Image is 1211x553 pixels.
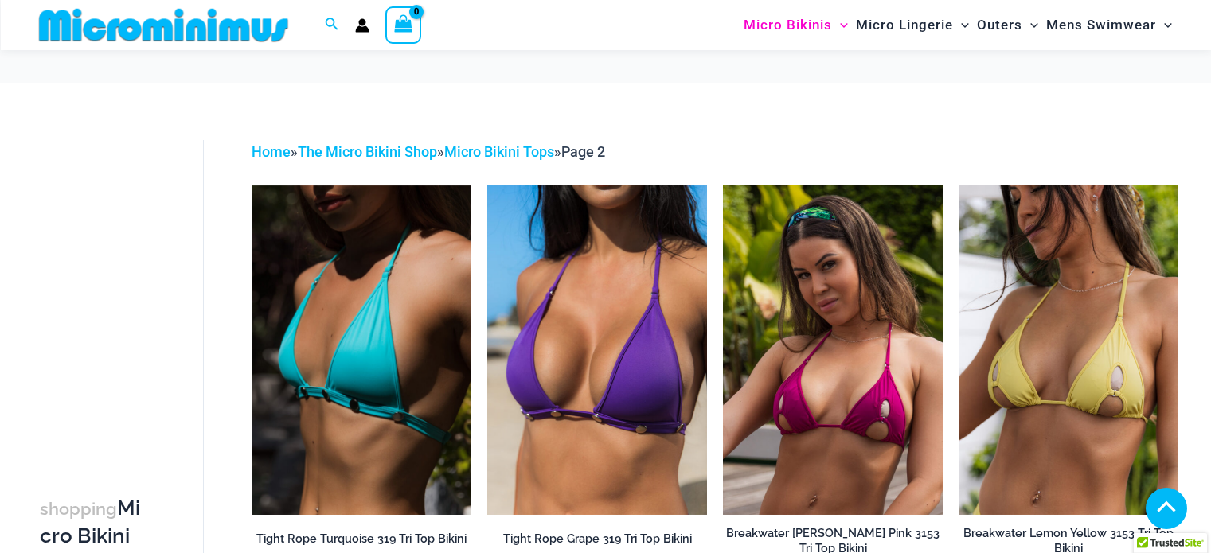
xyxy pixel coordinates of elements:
span: Menu Toggle [953,5,969,45]
h2: Tight Rope Turquoise 319 Tri Top Bikini [252,532,471,547]
span: Page 2 [561,143,605,160]
h2: Tight Rope Grape 319 Tri Top Bikini [487,532,707,547]
a: Mens SwimwearMenu ToggleMenu Toggle [1042,5,1176,45]
nav: Site Navigation [737,2,1179,48]
a: Account icon link [355,18,369,33]
a: Tight Rope Turquoise 319 Tri Top Bikini [252,532,471,552]
a: Breakwater Berry Pink 3153 Tri 01Breakwater Berry Pink 3153 Tri Top 4956 Short 03Breakwater Berry... [723,185,943,515]
span: Menu Toggle [1022,5,1038,45]
a: View Shopping Cart, empty [385,6,422,43]
img: Tight Rope Turquoise 319 Tri Top 01 [252,185,471,515]
span: Micro Bikinis [744,5,832,45]
a: Tight Rope Grape 319 Tri Top Bikini [487,532,707,552]
a: OutersMenu ToggleMenu Toggle [973,5,1042,45]
img: MM SHOP LOGO FLAT [33,7,295,43]
span: » » » [252,143,605,160]
a: Tight Rope Turquoise 319 Tri Top 01Tight Rope Turquoise 319 Tri Top 02Tight Rope Turquoise 319 Tr... [252,185,471,515]
span: Outers [977,5,1022,45]
span: Mens Swimwear [1046,5,1156,45]
a: Micro Bikini Tops [444,143,554,160]
span: shopping [40,499,117,519]
img: Breakwater Berry Pink 3153 Tri 01 [723,185,943,515]
a: Home [252,143,291,160]
a: Search icon link [325,15,339,35]
img: Breakwater Lemon Yellow 3153 Tri Top 01 [959,185,1178,515]
a: The Micro Bikini Shop [298,143,437,160]
a: Micro LingerieMenu ToggleMenu Toggle [852,5,973,45]
span: Menu Toggle [1156,5,1172,45]
span: Micro Lingerie [856,5,953,45]
a: Breakwater Lemon Yellow 3153 Tri Top 01Breakwater Lemon Yellow 3153 Tri Top 4856 micro 03Breakwat... [959,185,1178,515]
a: Micro BikinisMenu ToggleMenu Toggle [740,5,852,45]
span: Menu Toggle [832,5,848,45]
a: Tight Rope Grape 319 Tri Top 01Tight Rope Grape 319 Tri Top 02Tight Rope Grape 319 Tri Top 02 [487,185,707,515]
img: Tight Rope Grape 319 Tri Top 01 [487,185,707,515]
iframe: TrustedSite Certified [40,127,183,446]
